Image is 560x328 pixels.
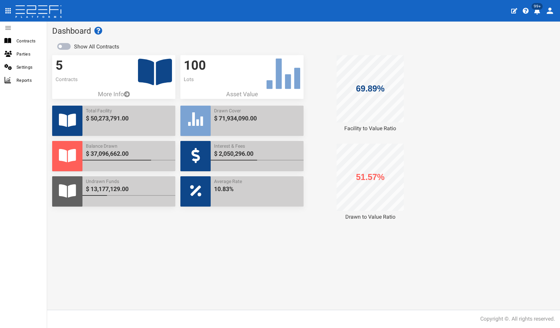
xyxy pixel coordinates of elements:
[184,76,300,83] p: Lots
[214,107,300,114] span: Drawn Cover
[214,178,300,185] span: Average Rate
[52,90,175,99] a: More Info
[214,114,300,123] span: $ 71,934,090.00
[16,37,41,45] span: Contracts
[74,43,119,51] label: Show All Contracts
[86,143,172,149] span: Balance Drawn
[214,143,300,149] span: Interest & Fees
[86,185,172,193] span: $ 13,177,129.00
[16,63,41,71] span: Settings
[52,27,555,35] h1: Dashboard
[56,76,172,83] p: Contracts
[16,50,41,58] span: Parties
[56,59,172,73] h3: 5
[214,149,300,158] span: $ 2,050,296.00
[309,125,432,133] div: Facility to Value Ratio
[180,90,304,99] p: Asset Value
[184,59,300,73] h3: 100
[480,315,555,323] div: Copyright ©. All rights reserved.
[16,76,41,84] span: Reports
[86,149,172,158] span: $ 37,096,662.00
[309,213,432,221] div: Drawn to Value Ratio
[86,114,172,123] span: $ 50,273,791.00
[214,185,300,193] span: 10.83%
[86,107,172,114] span: Total Facility
[86,178,172,185] span: Undrawn Funds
